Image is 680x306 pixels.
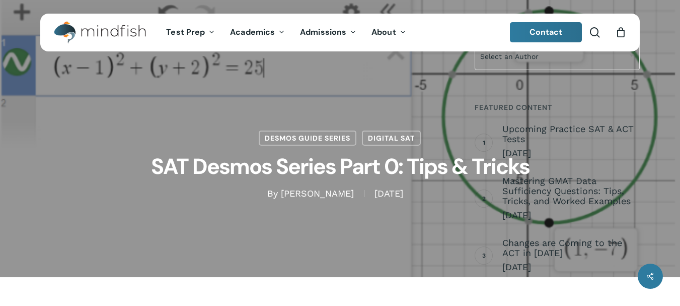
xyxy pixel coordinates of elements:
[530,27,563,37] span: Contact
[40,14,640,51] header: Main Menu
[364,28,414,37] a: About
[159,28,222,37] a: Test Prep
[510,22,582,42] a: Contact
[89,146,592,188] h1: SAT Desmos Series Part 0: Tips & Tricks
[259,131,356,146] a: Desmos Guide Series
[502,238,640,273] a: Changes are Coming to the ACT in [DATE] [DATE]
[281,188,354,199] a: [PERSON_NAME]
[502,238,640,258] span: Changes are Coming to the ACT in [DATE]
[371,27,396,37] span: About
[300,27,346,37] span: Admissions
[166,27,205,37] span: Test Prep
[475,43,640,70] span: Select an Author
[615,27,626,38] a: Cart
[475,46,639,67] span: Select an Author
[159,14,413,51] nav: Main Menu
[362,131,421,146] a: Digital SAT
[502,176,640,221] a: Mastering GMAT Data Sufficiency Questions: Tips, Tricks, and Worked Examples [DATE]
[502,147,640,159] span: [DATE]
[222,28,292,37] a: Academics
[502,209,640,221] span: [DATE]
[230,27,275,37] span: Academics
[502,176,640,206] span: Mastering GMAT Data Sufficiency Questions: Tips, Tricks, and Worked Examples
[502,261,640,273] span: [DATE]
[475,11,640,29] h4: Discover Authors
[364,190,413,197] span: [DATE]
[475,98,640,116] h4: Featured Content
[267,190,278,197] span: By
[502,124,640,144] span: Upcoming Practice SAT & ACT Tests
[292,28,364,37] a: Admissions
[502,124,640,159] a: Upcoming Practice SAT & ACT Tests [DATE]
